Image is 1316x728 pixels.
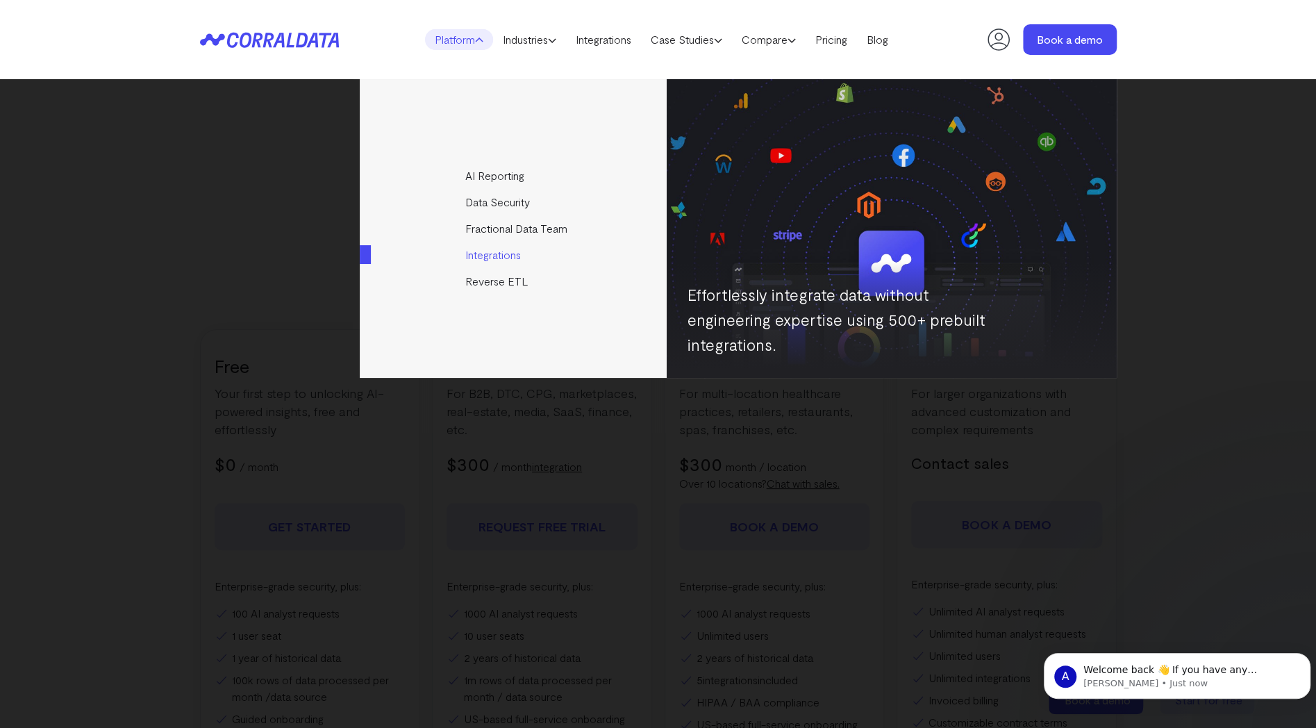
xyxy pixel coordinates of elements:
a: AI Reporting [360,163,669,189]
a: Compare [732,29,806,50]
p: Effortlessly integrate data without engineering expertise using 500+ prebuilt integrations. [688,282,1000,357]
a: Book a demo [1023,24,1117,55]
a: Reverse ETL [360,268,669,295]
a: Blog [857,29,898,50]
a: Case Studies [641,29,732,50]
a: Integrations [566,29,641,50]
iframe: Intercom notifications message [1038,624,1316,721]
a: Fractional Data Team [360,215,669,242]
a: Pricing [806,29,857,50]
a: Platform [425,29,493,50]
a: Integrations [360,242,669,268]
a: Data Security [360,189,669,215]
a: Industries [493,29,566,50]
